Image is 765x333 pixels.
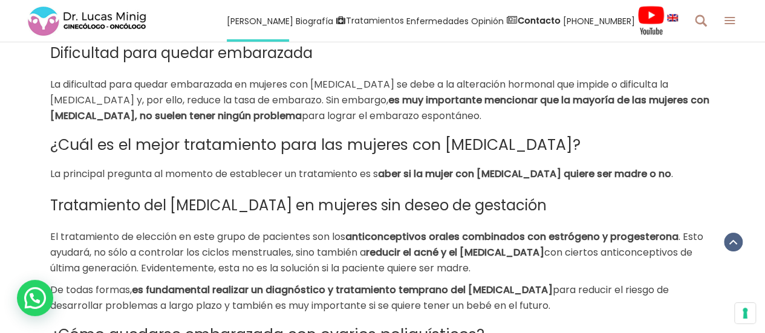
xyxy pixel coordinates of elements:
[667,14,678,21] img: language english
[637,5,665,36] img: Videos Youtube Ginecología
[50,283,132,297] span: De todas formas,
[471,14,504,28] span: Opinión
[563,14,635,28] span: [PHONE_NUMBER]
[302,109,481,123] span: para lograr el embarazo espontáneo.
[346,14,404,28] span: Tratamientos
[735,303,755,323] button: Sus preferencias de consentimiento para tecnologías de seguimiento
[50,77,668,107] span: La dificultad para quedar embarazada en mujeres con [MEDICAL_DATA] se debe a la alteración hormon...
[50,167,378,181] span: La principal pregunta al momento de establecer un tratamiento es s
[17,280,53,316] div: WhatsApp contact
[296,14,333,28] span: Biografía
[132,283,553,297] b: es fundamental realizar un diagnóstico y tratamiento temprano del [MEDICAL_DATA]
[366,245,544,259] b: reducir el acné y el [MEDICAL_DATA]
[378,167,671,181] b: aber si la mujer con [MEDICAL_DATA] quiere ser madre o no
[671,167,673,181] span: .
[227,14,293,28] span: [PERSON_NAME]
[50,195,547,215] span: Tratamiento del [MEDICAL_DATA] en mujeres sin deseo de gestación
[518,15,561,27] strong: Contacto
[406,14,469,28] span: Enfermedades
[50,230,345,244] span: El tratamiento de elección en este grupo de pacientes son los
[50,43,313,63] span: Dificultad para quedar embarazada
[50,134,581,155] span: ¿Cuál es el mejor tratamiento para las mujeres con [MEDICAL_DATA]?
[345,230,679,244] b: anticonceptivos orales combinados con estrógeno y progesterona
